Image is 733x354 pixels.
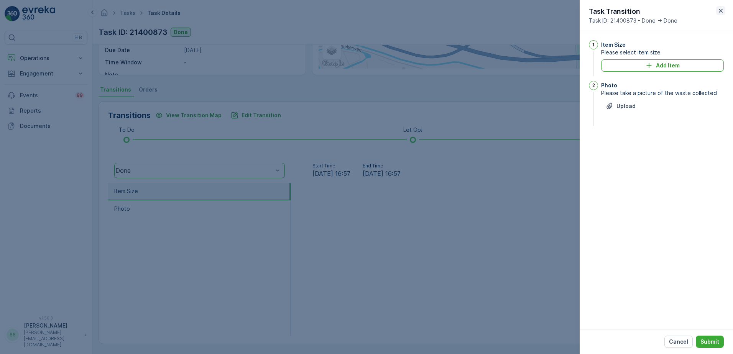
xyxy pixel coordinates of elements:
[601,49,724,56] span: Please select item size
[656,62,680,69] p: Add Item
[589,6,677,17] p: Task Transition
[616,102,636,110] p: Upload
[589,81,598,90] div: 2
[664,336,693,348] button: Cancel
[700,338,719,346] p: Submit
[601,100,640,112] button: Upload File
[601,59,724,72] button: Add Item
[601,41,626,49] p: Item Size
[669,338,688,346] p: Cancel
[601,89,724,97] span: Please take a picture of the waste collected
[696,336,724,348] button: Submit
[601,82,617,89] p: Photo
[589,17,677,25] span: Task ID: 21400873 - Done -> Done
[589,40,598,49] div: 1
